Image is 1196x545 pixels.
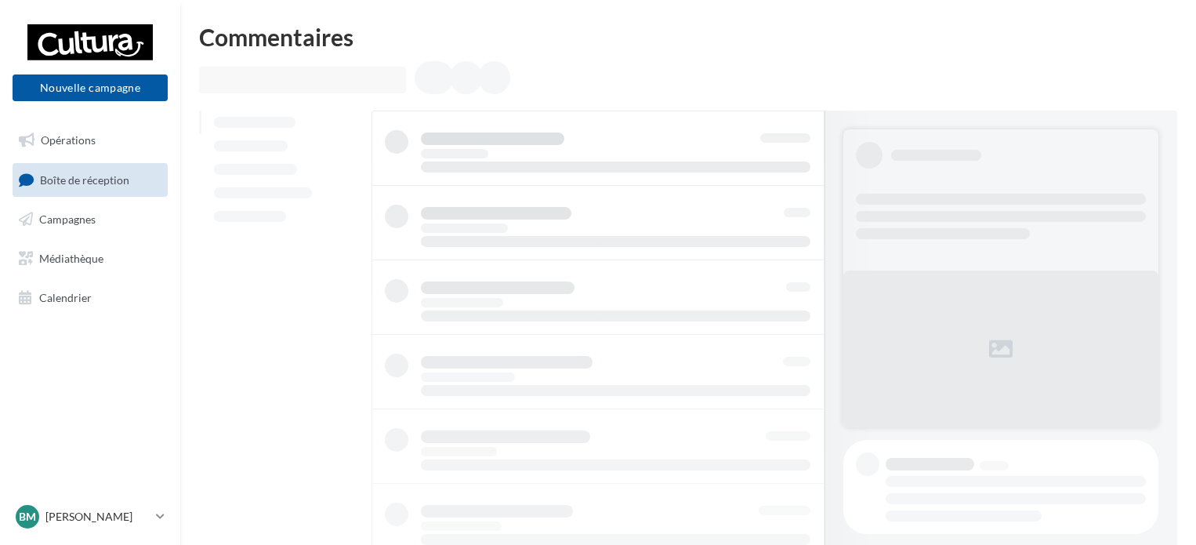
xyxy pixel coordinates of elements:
[9,203,171,236] a: Campagnes
[39,252,103,265] span: Médiathèque
[39,213,96,226] span: Campagnes
[9,282,171,314] a: Calendrier
[13,502,168,532] a: BM [PERSON_NAME]
[9,163,171,197] a: Boîte de réception
[9,124,171,157] a: Opérations
[19,509,36,525] span: BM
[39,290,92,303] span: Calendrier
[9,242,171,275] a: Médiathèque
[13,74,168,101] button: Nouvelle campagne
[45,509,150,525] p: [PERSON_NAME]
[199,25,1177,49] div: Commentaires
[41,133,96,147] span: Opérations
[40,173,129,186] span: Boîte de réception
